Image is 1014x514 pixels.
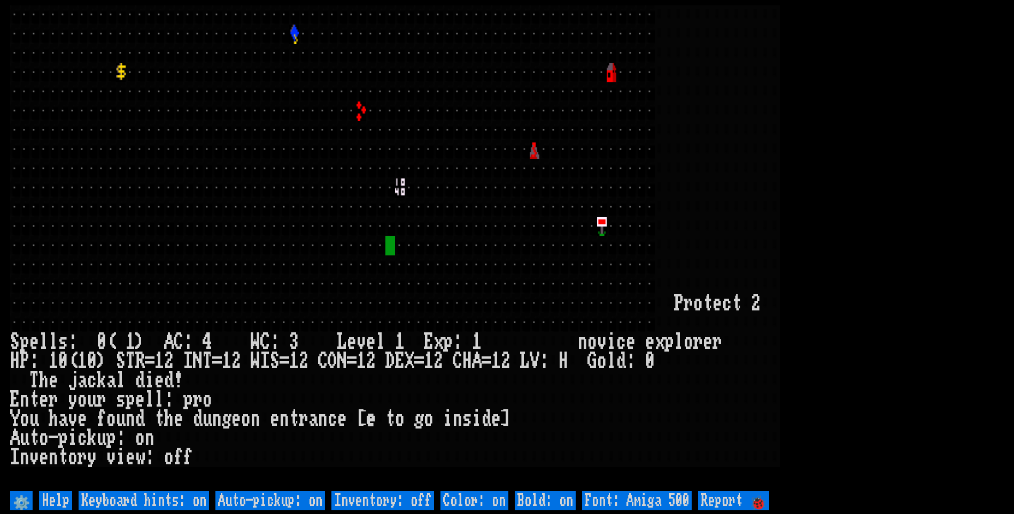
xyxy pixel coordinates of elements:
div: n [453,409,462,429]
div: 2 [501,352,510,371]
div: e [270,409,280,429]
div: v [68,409,78,429]
div: t [289,409,299,429]
div: : [116,429,126,448]
div: 0 [645,352,655,371]
div: o [20,409,29,429]
div: t [703,294,713,313]
input: Color: on [440,491,508,510]
div: N [337,352,347,371]
div: p [664,332,674,352]
div: E [395,352,405,371]
div: c [87,371,97,390]
div: : [539,352,549,371]
div: e [154,371,164,390]
div: ) [135,332,145,352]
div: O [328,352,337,371]
div: 1 [154,352,164,371]
div: 3 [289,332,299,352]
div: p [58,429,68,448]
div: p [443,332,453,352]
div: v [597,332,607,352]
div: t [385,409,395,429]
div: l [674,332,684,352]
div: e [703,332,713,352]
div: h [49,409,58,429]
div: i [145,371,154,390]
div: l [49,332,58,352]
div: o [587,332,597,352]
div: e [231,409,241,429]
div: 1 [126,332,135,352]
div: P [674,294,684,313]
div: 1 [424,352,434,371]
div: 0 [87,352,97,371]
div: e [29,332,39,352]
div: c [78,429,87,448]
div: C [174,332,183,352]
div: n [49,448,58,467]
div: c [722,294,732,313]
div: o [164,448,174,467]
div: o [39,429,49,448]
div: ( [106,332,116,352]
div: 1 [78,352,87,371]
div: l [145,390,154,409]
div: l [607,352,616,371]
div: W [251,332,260,352]
div: 2 [231,352,241,371]
div: v [29,448,39,467]
div: [ [357,409,366,429]
div: l [376,332,385,352]
div: e [347,332,357,352]
div: E [10,390,20,409]
div: y [68,390,78,409]
div: I [260,352,270,371]
div: r [49,390,58,409]
div: j [68,371,78,390]
div: h [39,371,49,390]
div: R [135,352,145,371]
div: W [251,352,260,371]
div: = [482,352,491,371]
div: l [154,390,164,409]
div: A [164,332,174,352]
div: D [385,352,395,371]
div: x [434,332,443,352]
div: = [145,352,154,371]
div: v [357,332,366,352]
div: V [530,352,539,371]
div: s [58,332,68,352]
div: c [616,332,626,352]
div: r [193,390,203,409]
div: A [472,352,482,371]
div: n [578,332,587,352]
div: h [164,409,174,429]
div: 1 [472,332,482,352]
div: : [453,332,462,352]
div: u [203,409,212,429]
div: I [10,448,20,467]
div: x [655,332,664,352]
div: t [29,390,39,409]
div: e [78,409,87,429]
div: t [154,409,164,429]
div: y [87,448,97,467]
div: o [78,390,87,409]
div: e [49,371,58,390]
div: w [135,448,145,467]
div: e [126,448,135,467]
div: I [183,352,193,371]
div: d [164,371,174,390]
div: C [318,352,328,371]
div: e [713,294,722,313]
div: 0 [58,352,68,371]
div: g [414,409,424,429]
div: 2 [434,352,443,371]
div: 4 [203,332,212,352]
div: r [684,294,693,313]
div: a [308,409,318,429]
div: f [174,448,183,467]
div: L [337,332,347,352]
input: Auto-pickup: on [215,491,325,510]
